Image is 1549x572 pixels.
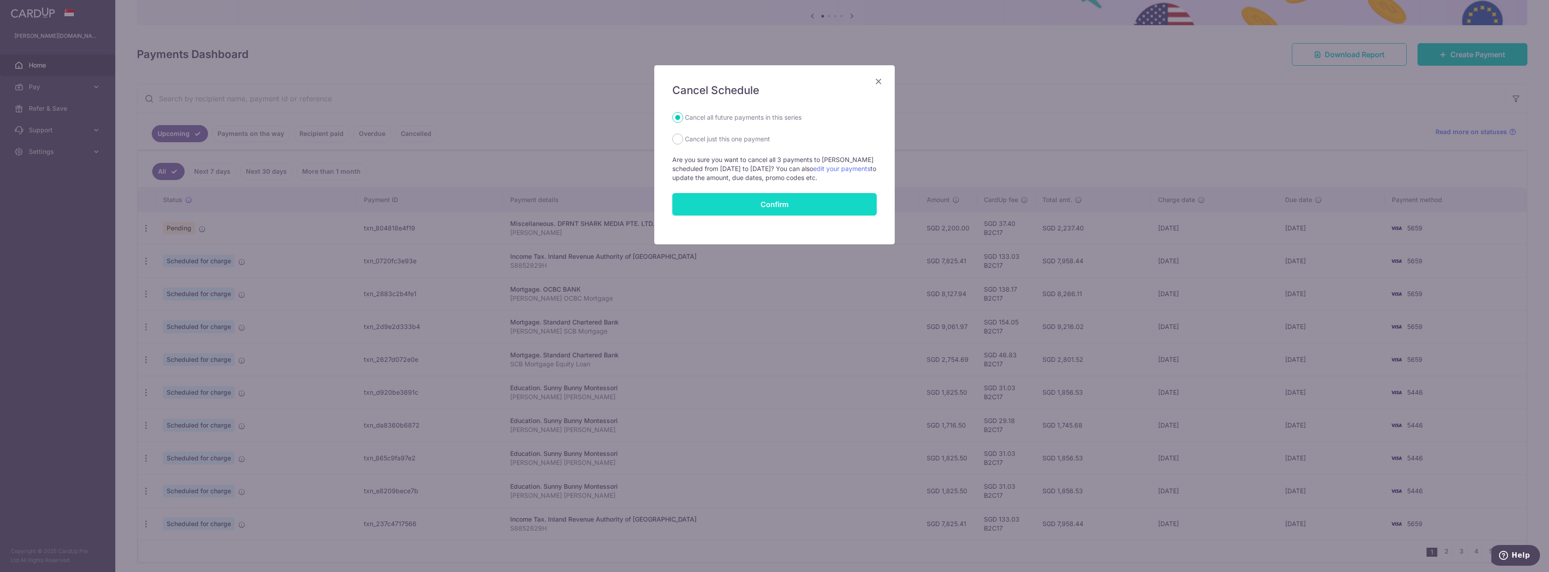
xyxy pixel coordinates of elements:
[672,193,877,216] button: Confirm
[1491,545,1540,567] iframe: Opens a widget where you can find more information
[685,134,770,144] label: Cancel just this one payment
[685,112,802,123] label: Cancel all future payments in this series
[672,83,877,98] h5: Cancel Schedule
[873,76,884,87] button: Close
[672,155,877,182] p: Are you sure you want to cancel all 3 payments to [PERSON_NAME] scheduled from [DATE] to [DATE]? ...
[813,165,870,172] a: edit your payments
